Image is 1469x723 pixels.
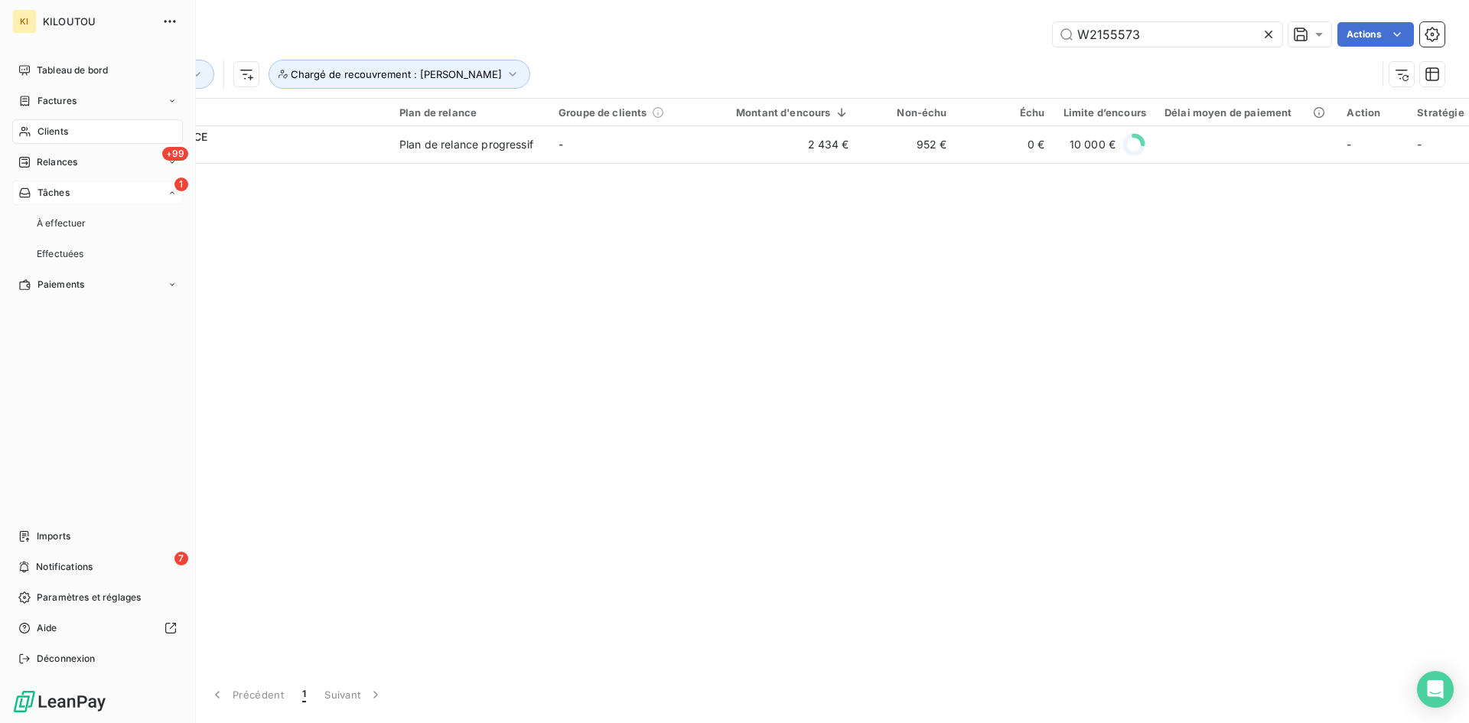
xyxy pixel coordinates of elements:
[174,552,188,565] span: 7
[1070,137,1116,152] span: 10 000 €
[1053,22,1282,47] input: Rechercher
[106,145,381,160] span: W2155573
[12,9,37,34] div: KI
[966,106,1045,119] div: Échu
[162,147,188,161] span: +99
[1347,106,1399,119] div: Action
[315,679,392,711] button: Suivant
[12,689,107,714] img: Logo LeanPay
[559,138,563,151] span: -
[43,15,153,28] span: KILOUTOU
[37,621,57,635] span: Aide
[868,106,947,119] div: Non-échu
[200,679,293,711] button: Précédent
[37,155,77,169] span: Relances
[858,126,956,163] td: 952 €
[37,591,141,604] span: Paramètres et réglages
[37,217,86,230] span: À effectuer
[37,278,84,291] span: Paiements
[36,560,93,574] span: Notifications
[37,64,108,77] span: Tableau de bord
[1164,106,1328,119] div: Délai moyen de paiement
[293,679,315,711] button: 1
[1347,138,1351,151] span: -
[37,125,68,138] span: Clients
[37,652,96,666] span: Déconnexion
[12,616,183,640] a: Aide
[174,177,188,191] span: 1
[1417,138,1422,151] span: -
[559,106,647,119] span: Groupe de clients
[291,68,502,80] span: Chargé de recouvrement : [PERSON_NAME]
[269,60,530,89] button: Chargé de recouvrement : [PERSON_NAME]
[1063,106,1146,119] div: Limite d’encours
[1417,671,1454,708] div: Open Intercom Messenger
[37,247,84,261] span: Effectuées
[302,687,306,702] span: 1
[399,137,533,152] div: Plan de relance progressif
[399,106,540,119] div: Plan de relance
[708,126,858,163] td: 2 434 €
[37,529,70,543] span: Imports
[37,186,70,200] span: Tâches
[37,94,77,108] span: Factures
[956,126,1054,163] td: 0 €
[718,106,849,119] div: Montant d'encours
[1337,22,1414,47] button: Actions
